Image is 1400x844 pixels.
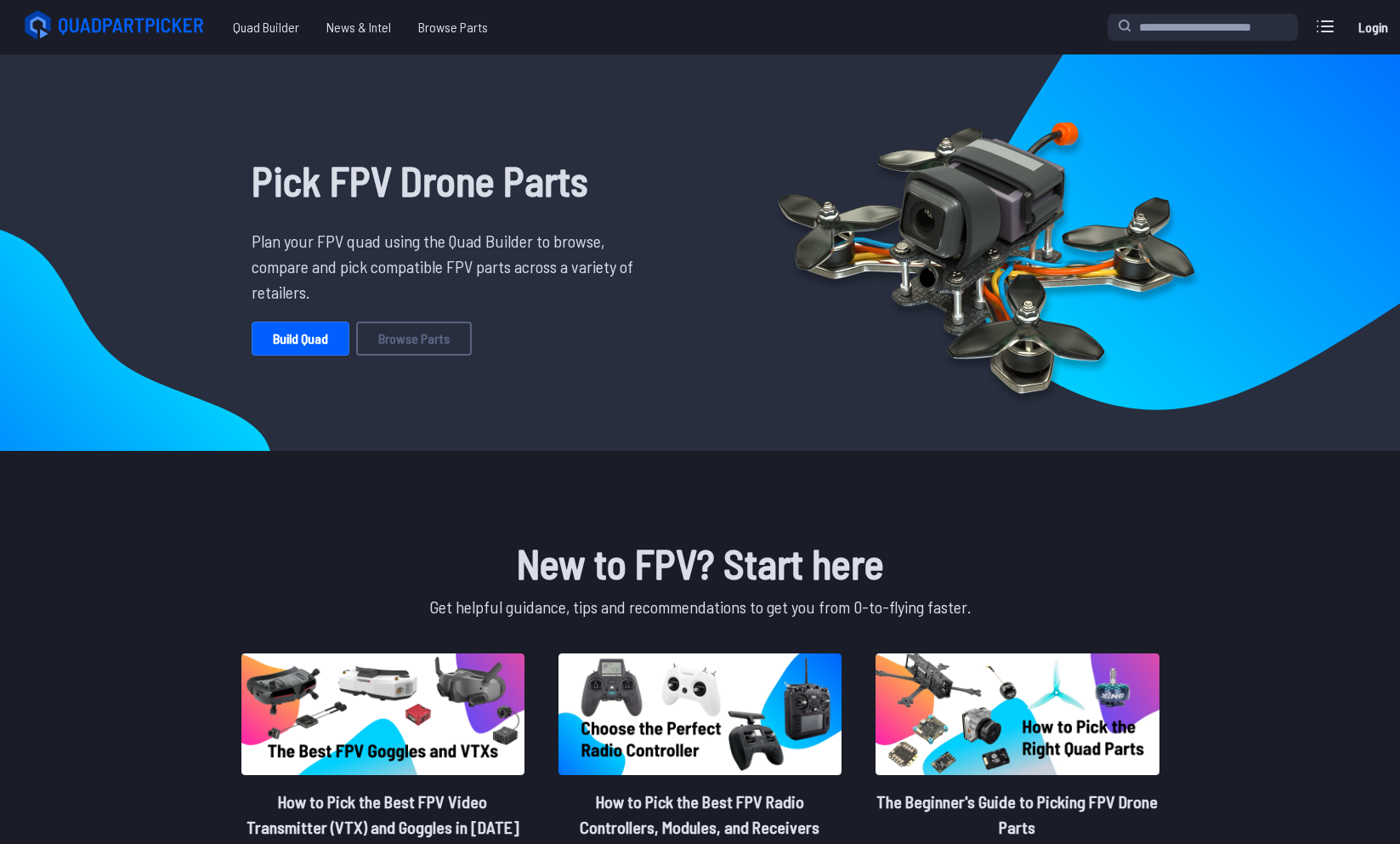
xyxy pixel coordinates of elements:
img: Quadcopter [741,83,1231,423]
img: image of post [241,653,524,775]
h1: New to FPV? Start here [238,533,1163,594]
h2: How to Pick the Best FPV Radio Controllers, Modules, and Receivers [558,789,842,840]
h2: How to Pick the Best FPV Video Transmitter (VTX) and Goggles in [DATE] [241,789,524,840]
img: image of post [876,653,1159,775]
a: News & Intel [313,10,405,44]
h2: The Beginner's Guide to Picking FPV Drone Parts [876,789,1159,840]
a: Quad Builder [219,10,313,44]
a: Login [1352,10,1393,44]
p: Get helpful guidance, tips and recommendations to get you from 0-to-flying faster. [238,594,1163,619]
a: Build Quad [252,322,349,356]
h1: Pick FPV Drone Parts [252,150,646,211]
p: Plan your FPV quad using the Quad Builder to browse, compare and pick compatible FPV parts across... [252,228,646,305]
img: image of post [558,653,842,775]
a: Browse Parts [405,10,502,44]
a: Browse Parts [356,322,472,356]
